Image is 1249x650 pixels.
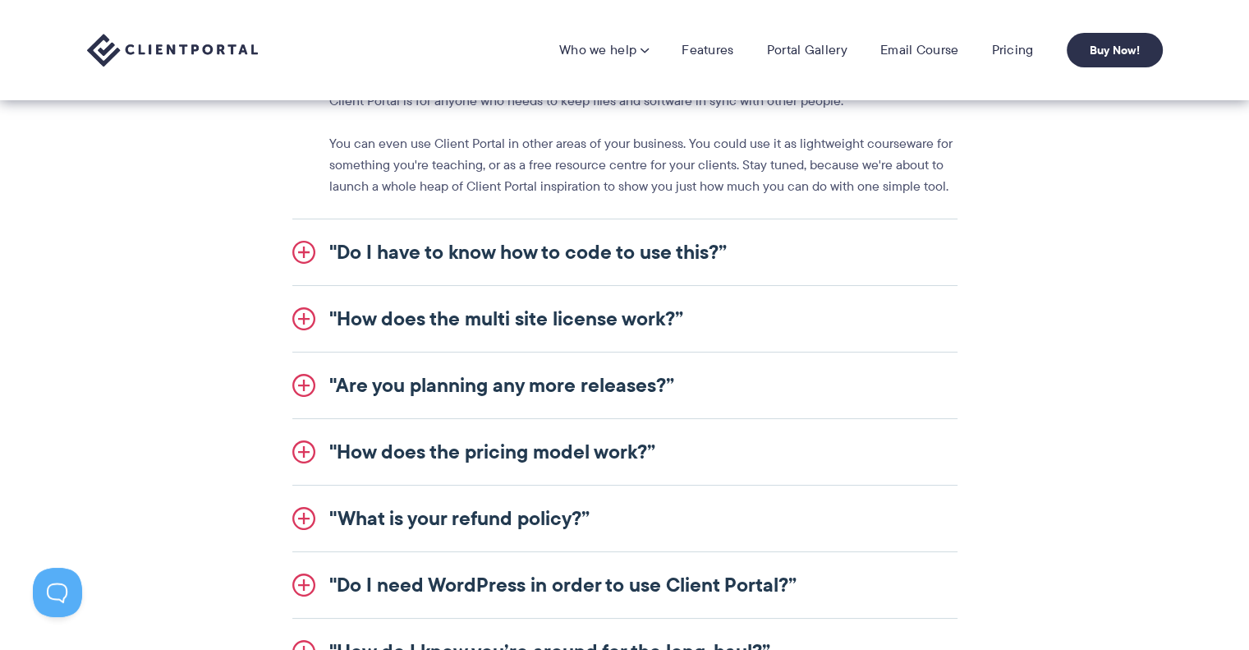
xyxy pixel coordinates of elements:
a: "Are you planning any more releases?” [292,353,957,418]
a: "What is your refund policy?” [292,486,957,551]
iframe: Toggle Customer Support [33,568,82,617]
p: You can even use Client Portal in other areas of your business. You could use it as lightweight c... [329,133,957,197]
a: Portal Gallery [767,42,847,58]
a: "Do I need WordPress in order to use Client Portal?” [292,552,957,618]
a: "How does the multi site license work?” [292,286,957,352]
a: "How does the pricing model work?” [292,419,957,485]
a: Email Course [880,42,959,58]
a: Features [682,42,733,58]
a: Pricing [991,42,1033,58]
a: Who we help [559,42,649,58]
a: Buy Now! [1067,33,1163,67]
a: "Do I have to know how to code to use this?” [292,219,957,285]
p: Client Portal is for anyone who needs to keep files and software in sync with other people. [329,90,957,112]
